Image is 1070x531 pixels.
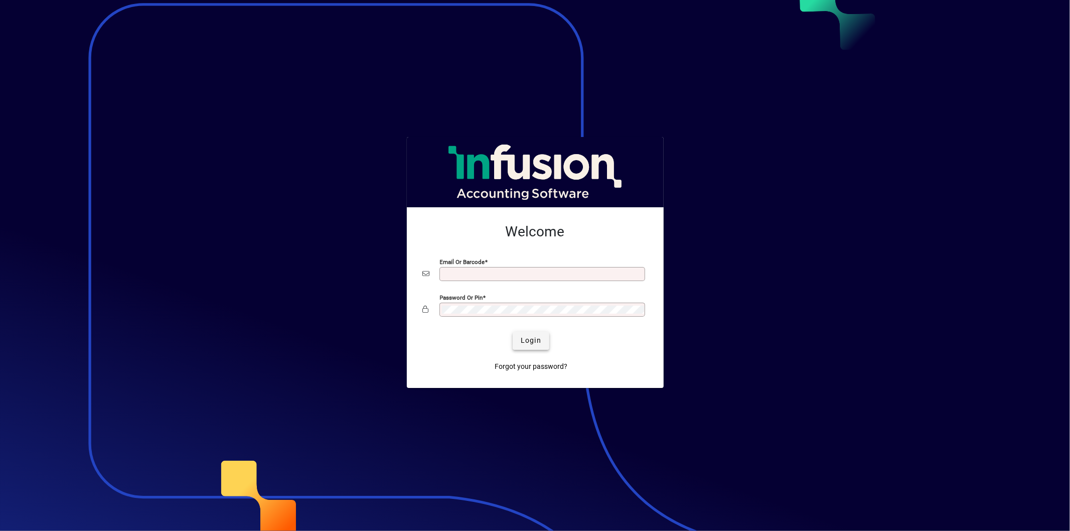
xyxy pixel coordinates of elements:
span: Login [521,335,541,346]
h2: Welcome [423,223,648,240]
a: Forgot your password? [491,358,571,376]
span: Forgot your password? [495,361,567,372]
button: Login [513,332,549,350]
mat-label: Password or Pin [440,294,483,301]
mat-label: Email or Barcode [440,258,485,265]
